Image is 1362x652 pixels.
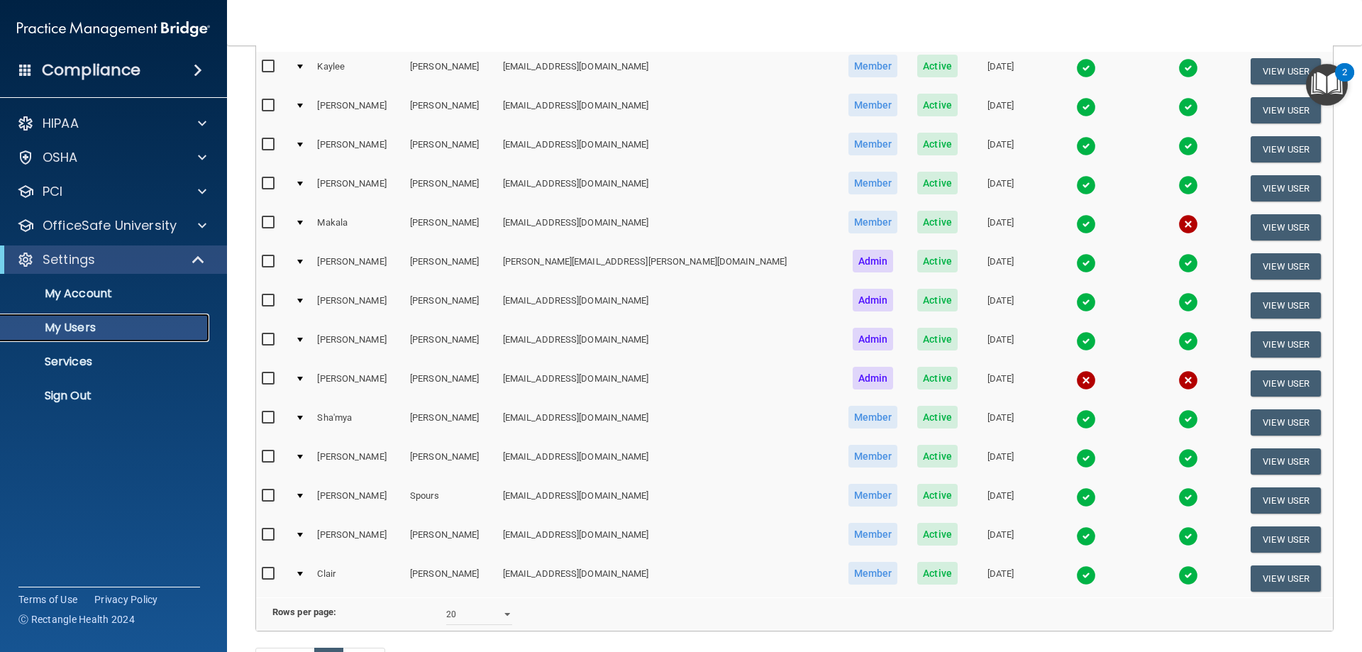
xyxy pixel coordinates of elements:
button: Open Resource Center, 2 new notifications [1306,64,1348,106]
td: [PERSON_NAME] [404,442,497,481]
td: [PERSON_NAME] [404,208,497,247]
img: tick.e7d51cea.svg [1076,292,1096,312]
span: Admin [853,367,894,389]
td: Makala [311,208,404,247]
button: View User [1251,526,1321,553]
div: 2 [1342,72,1347,91]
td: [DATE] [967,169,1034,208]
a: Privacy Policy [94,592,158,607]
img: tick.e7d51cea.svg [1178,58,1198,78]
span: Active [917,445,958,468]
img: tick.e7d51cea.svg [1178,331,1198,351]
td: [PERSON_NAME] [404,91,497,130]
td: [EMAIL_ADDRESS][DOMAIN_NAME] [497,286,838,325]
td: [EMAIL_ADDRESS][DOMAIN_NAME] [497,325,838,364]
p: OSHA [43,149,78,166]
img: tick.e7d51cea.svg [1076,487,1096,507]
button: View User [1251,331,1321,358]
iframe: Drift Widget Chat Controller [1117,551,1345,608]
span: Member [848,445,898,468]
td: [PERSON_NAME] [311,325,404,364]
a: OfficeSafe University [17,217,206,234]
img: tick.e7d51cea.svg [1076,175,1096,195]
img: tick.e7d51cea.svg [1076,136,1096,156]
button: View User [1251,175,1321,201]
td: [DATE] [967,52,1034,91]
img: tick.e7d51cea.svg [1178,253,1198,273]
p: PCI [43,183,62,200]
td: [DATE] [967,325,1034,364]
button: View User [1251,253,1321,280]
img: tick.e7d51cea.svg [1076,253,1096,273]
td: [PERSON_NAME] [404,169,497,208]
img: tick.e7d51cea.svg [1076,214,1096,234]
img: tick.e7d51cea.svg [1076,565,1096,585]
img: tick.e7d51cea.svg [1076,58,1096,78]
span: Active [917,406,958,429]
td: [EMAIL_ADDRESS][DOMAIN_NAME] [497,481,838,520]
td: [DATE] [967,208,1034,247]
button: View User [1251,58,1321,84]
span: Active [917,172,958,194]
span: Active [917,94,958,116]
a: OSHA [17,149,206,166]
td: [PERSON_NAME] [311,130,404,169]
p: My Users [9,321,203,335]
p: Sign Out [9,389,203,403]
td: [EMAIL_ADDRESS][DOMAIN_NAME] [497,364,838,403]
td: [PERSON_NAME] [404,325,497,364]
span: Member [848,133,898,155]
td: [PERSON_NAME] [311,481,404,520]
img: tick.e7d51cea.svg [1076,448,1096,468]
p: My Account [9,287,203,301]
td: [DATE] [967,442,1034,481]
td: [PERSON_NAME] [404,286,497,325]
td: [EMAIL_ADDRESS][DOMAIN_NAME] [497,208,838,247]
button: View User [1251,292,1321,319]
span: Active [917,484,958,507]
span: Active [917,328,958,350]
button: View User [1251,97,1321,123]
span: Active [917,133,958,155]
img: tick.e7d51cea.svg [1076,331,1096,351]
img: tick.e7d51cea.svg [1178,175,1198,195]
button: View User [1251,370,1321,397]
p: HIPAA [43,115,79,132]
span: Member [848,55,898,77]
span: Admin [853,250,894,272]
img: tick.e7d51cea.svg [1178,448,1198,468]
span: Active [917,523,958,546]
td: [DATE] [967,286,1034,325]
td: [PERSON_NAME] [311,520,404,559]
td: [DATE] [967,91,1034,130]
td: [DATE] [967,130,1034,169]
img: tick.e7d51cea.svg [1178,292,1198,312]
span: Active [917,55,958,77]
img: cross.ca9f0e7f.svg [1178,370,1198,390]
span: Member [848,562,898,585]
img: tick.e7d51cea.svg [1178,136,1198,156]
img: tick.e7d51cea.svg [1076,97,1096,117]
span: Ⓒ Rectangle Health 2024 [18,612,135,626]
td: [PERSON_NAME][EMAIL_ADDRESS][PERSON_NAME][DOMAIN_NAME] [497,247,838,286]
td: [EMAIL_ADDRESS][DOMAIN_NAME] [497,559,838,597]
p: OfficeSafe University [43,217,177,234]
td: [PERSON_NAME] [404,403,497,442]
td: [PERSON_NAME] [311,91,404,130]
td: [PERSON_NAME] [311,442,404,481]
span: Member [848,406,898,429]
span: Member [848,211,898,233]
td: [DATE] [967,247,1034,286]
td: Clair [311,559,404,597]
td: [EMAIL_ADDRESS][DOMAIN_NAME] [497,91,838,130]
img: cross.ca9f0e7f.svg [1178,214,1198,234]
span: Active [917,367,958,389]
span: Member [848,172,898,194]
td: [DATE] [967,403,1034,442]
a: HIPAA [17,115,206,132]
td: [PERSON_NAME] [311,364,404,403]
button: View User [1251,409,1321,436]
h4: Compliance [42,60,140,80]
button: View User [1251,136,1321,162]
td: [PERSON_NAME] [404,364,497,403]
